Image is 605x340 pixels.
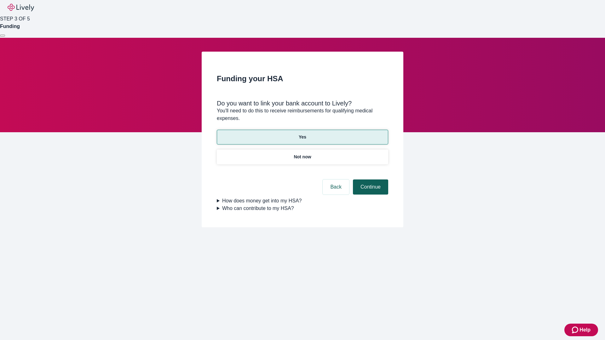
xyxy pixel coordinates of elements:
div: Do you want to link your bank account to Lively? [217,99,388,107]
button: Not now [217,150,388,164]
button: Back [323,179,349,195]
p: Yes [299,134,306,140]
span: Help [579,326,591,334]
button: Zendesk support iconHelp [564,324,598,336]
summary: Who can contribute to my HSA? [217,205,388,212]
p: You'll need to do this to receive reimbursements for qualifying medical expenses. [217,107,388,122]
button: Yes [217,130,388,144]
img: Lively [8,4,34,11]
svg: Zendesk support icon [572,326,579,334]
h2: Funding your HSA [217,73,388,84]
p: Not now [294,154,311,160]
button: Continue [353,179,388,195]
summary: How does money get into my HSA? [217,197,388,205]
